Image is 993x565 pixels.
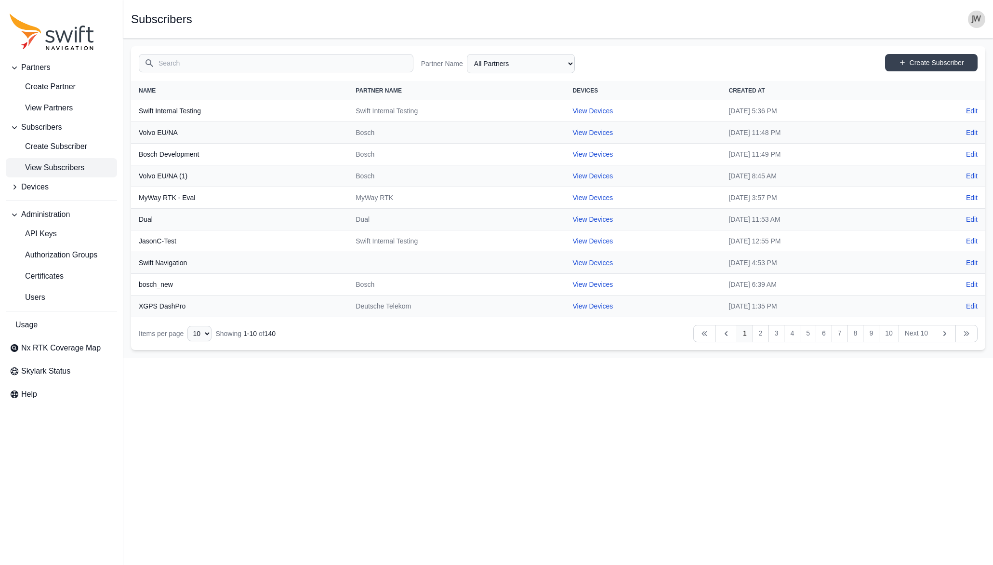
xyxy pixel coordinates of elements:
[721,209,909,230] td: [DATE] 11:53 AM
[10,228,57,240] span: API Keys
[10,81,76,93] span: Create Partner
[131,209,348,230] th: Dual
[573,172,613,180] a: View Devices
[348,187,565,209] td: MyWay RTK
[10,102,73,114] span: View Partners
[573,150,613,158] a: View Devices
[885,54,978,71] a: Create Subscriber
[573,237,613,245] a: View Devices
[6,267,117,286] a: Certificates
[768,325,785,342] a: 3
[21,389,37,400] span: Help
[863,325,879,342] a: 9
[131,274,348,296] th: bosch_new
[6,137,117,156] a: Create Subscriber
[6,245,117,265] a: Authorization Groups
[721,144,909,165] td: [DATE] 11:49 PM
[573,215,613,223] a: View Devices
[966,171,978,181] a: Edit
[131,144,348,165] th: Bosch Development
[348,209,565,230] td: Dual
[10,162,84,174] span: View Subscribers
[966,280,978,289] a: Edit
[467,54,575,73] select: Partner Name
[10,270,64,282] span: Certificates
[243,330,257,337] span: 1 - 10
[721,100,909,122] td: [DATE] 5:36 PM
[6,315,117,335] a: Usage
[6,118,117,137] button: Subscribers
[10,249,97,261] span: Authorization Groups
[348,296,565,317] td: Deutsche Telekom
[131,122,348,144] th: Volvo EU/NA
[721,296,909,317] td: [DATE] 1:35 PM
[573,129,613,136] a: View Devices
[131,81,348,100] th: Name
[265,330,276,337] span: 140
[721,187,909,209] td: [DATE] 3:57 PM
[753,325,769,342] a: 2
[6,98,117,118] a: View Partners
[721,122,909,144] td: [DATE] 11:48 PM
[21,342,101,354] span: Nx RTK Coverage Map
[6,205,117,224] button: Administration
[899,325,934,342] a: Next 10
[10,292,45,303] span: Users
[721,252,909,274] td: [DATE] 4:53 PM
[721,274,909,296] td: [DATE] 6:39 AM
[21,365,70,377] span: Skylark Status
[15,319,38,331] span: Usage
[6,362,117,381] a: Skylark Status
[6,224,117,243] a: API Keys
[139,330,184,337] span: Items per page
[21,121,62,133] span: Subscribers
[348,100,565,122] td: Swift Internal Testing
[966,149,978,159] a: Edit
[6,385,117,404] a: Help
[10,141,87,152] span: Create Subscriber
[816,325,832,342] a: 6
[6,77,117,96] a: create-partner
[966,128,978,137] a: Edit
[215,329,276,338] div: Showing of
[421,59,463,68] label: Partner Name
[131,165,348,187] th: Volvo EU/NA (1)
[968,11,985,28] img: user photo
[721,81,909,100] th: Created At
[131,100,348,122] th: Swift Internal Testing
[966,236,978,246] a: Edit
[800,325,816,342] a: 5
[966,193,978,202] a: Edit
[573,194,613,202] a: View Devices
[6,338,117,358] a: Nx RTK Coverage Map
[784,325,800,342] a: 4
[573,302,613,310] a: View Devices
[131,317,985,350] nav: Table navigation
[131,296,348,317] th: XGPS DashPro
[573,281,613,288] a: View Devices
[966,301,978,311] a: Edit
[187,326,212,341] select: Display Limit
[348,274,565,296] td: Bosch
[966,215,978,224] a: Edit
[966,258,978,268] a: Edit
[131,252,348,274] th: Swift Navigation
[6,177,117,197] button: Devices
[131,187,348,209] th: MyWay RTK - Eval
[721,165,909,187] td: [DATE] 8:45 AM
[832,325,848,342] a: 7
[573,107,613,115] a: View Devices
[879,325,899,342] a: 10
[21,62,50,73] span: Partners
[573,259,613,267] a: View Devices
[21,181,49,193] span: Devices
[721,230,909,252] td: [DATE] 12:55 PM
[847,325,864,342] a: 8
[348,165,565,187] td: Bosch
[348,230,565,252] td: Swift Internal Testing
[565,81,721,100] th: Devices
[737,325,753,342] a: 1
[6,158,117,177] a: View Subscribers
[966,106,978,116] a: Edit
[348,122,565,144] td: Bosch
